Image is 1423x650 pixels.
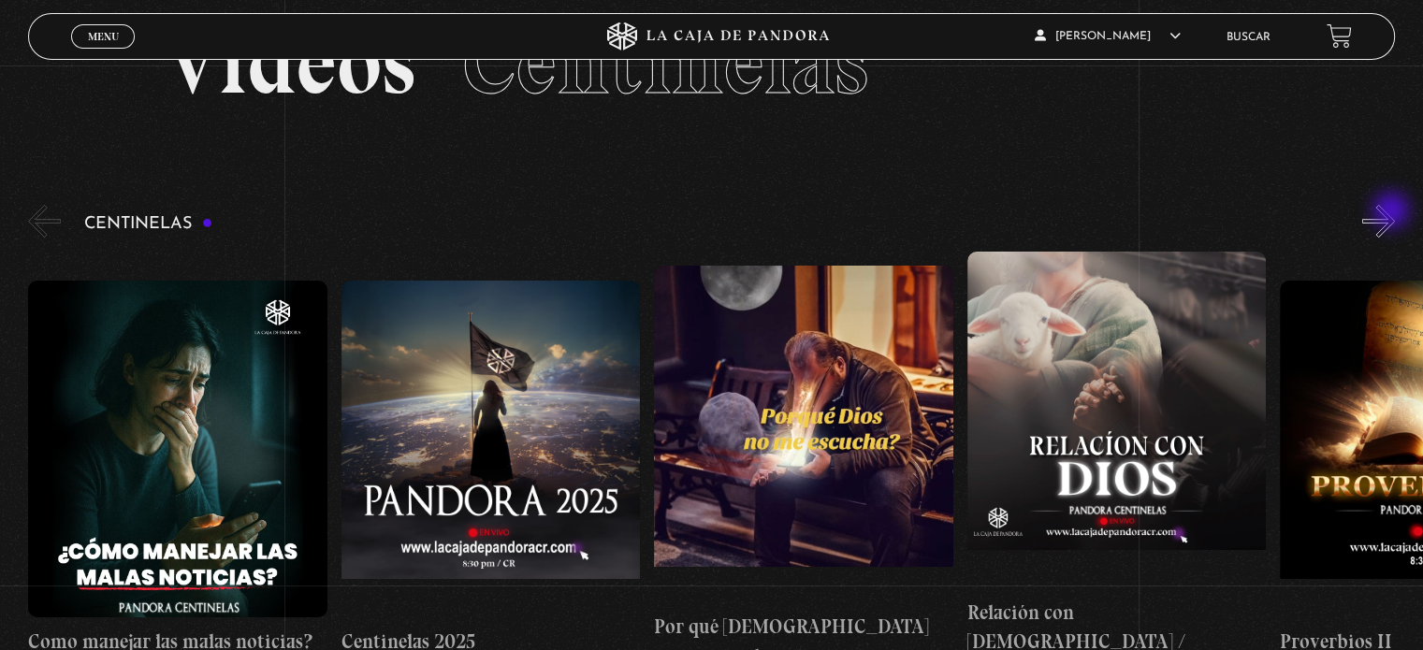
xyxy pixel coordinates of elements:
span: Centinelas [462,9,867,116]
a: Buscar [1227,32,1271,43]
h3: Centinelas [84,215,212,233]
span: Cerrar [81,47,125,60]
a: View your shopping cart [1327,23,1352,49]
button: Previous [28,205,61,238]
button: Next [1362,205,1395,238]
span: Menu [88,31,119,42]
h2: Videos [165,19,1257,108]
span: [PERSON_NAME] [1035,31,1181,42]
